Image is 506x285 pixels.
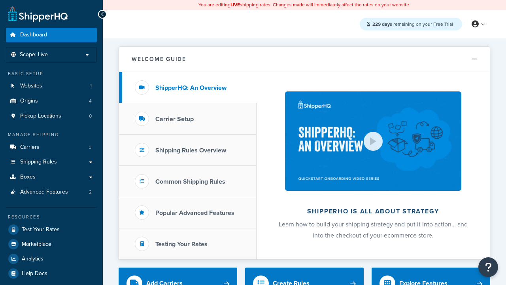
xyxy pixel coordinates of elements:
[6,131,97,138] div: Manage Shipping
[155,84,227,91] h3: ShipperHQ: An Overview
[6,214,97,220] div: Resources
[6,109,97,123] a: Pickup Locations0
[155,178,225,185] h3: Common Shipping Rules
[6,185,97,199] a: Advanced Features2
[155,116,194,123] h3: Carrier Setup
[6,94,97,108] a: Origins4
[20,32,47,38] span: Dashboard
[6,170,97,184] a: Boxes
[6,70,97,77] div: Basic Setup
[6,28,97,42] a: Dashboard
[20,83,42,89] span: Websites
[90,83,92,89] span: 1
[20,113,61,120] span: Pickup Locations
[478,257,498,277] button: Open Resource Center
[20,189,68,196] span: Advanced Features
[372,21,392,28] strong: 229 days
[22,256,43,262] span: Analytics
[20,51,48,58] span: Scope: Live
[22,226,60,233] span: Test Your Rates
[285,91,461,191] img: ShipperHQ is all about strategy
[20,98,38,104] span: Origins
[155,147,226,154] h3: Shipping Rules Overview
[6,222,97,237] a: Test Your Rates
[6,140,97,155] a: Carriers3
[20,144,40,151] span: Carriers
[6,79,97,93] a: Websites1
[6,185,97,199] li: Advanced Features
[89,189,92,196] span: 2
[372,21,453,28] span: remaining on your Free Trial
[6,237,97,251] a: Marketplace
[89,144,92,151] span: 3
[89,98,92,104] span: 4
[279,220,468,240] span: Learn how to build your shipping strategy and put it into action… and into the checkout of your e...
[6,266,97,281] a: Help Docs
[20,174,36,180] span: Boxes
[278,208,469,215] h2: ShipperHQ is all about strategy
[6,252,97,266] a: Analytics
[155,241,208,248] h3: Testing Your Rates
[6,155,97,169] a: Shipping Rules
[6,94,97,108] li: Origins
[6,140,97,155] li: Carriers
[20,159,57,165] span: Shipping Rules
[119,47,490,72] button: Welcome Guide
[22,241,51,248] span: Marketplace
[155,209,234,217] h3: Popular Advanced Features
[89,113,92,120] span: 0
[6,109,97,123] li: Pickup Locations
[230,1,240,8] b: LIVE
[22,270,47,277] span: Help Docs
[132,56,186,62] h2: Welcome Guide
[6,79,97,93] li: Websites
